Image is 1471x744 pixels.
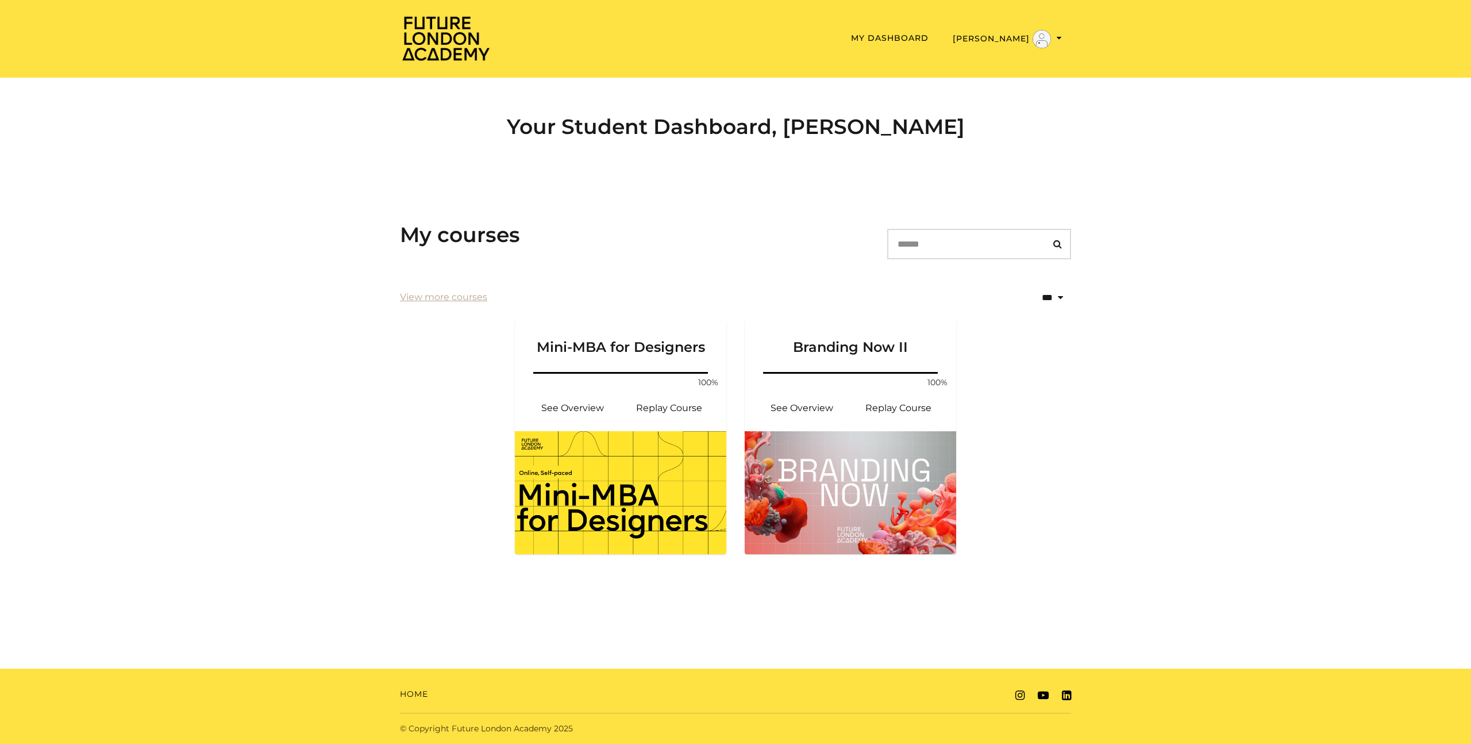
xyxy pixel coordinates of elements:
[400,290,487,304] a: View more courses
[949,29,1065,49] button: Toggle menu
[851,33,929,43] a: My Dashboard
[400,688,428,700] a: Home
[754,394,850,422] a: Branding Now II: See Overview
[391,723,735,735] div: © Copyright Future London Academy 2025
[400,15,492,62] img: Home Page
[924,377,952,389] span: 100%
[400,223,520,247] h3: My courses
[745,320,956,370] a: Branding Now II
[850,394,947,422] a: Branding Now II: Resume Course
[529,320,713,356] h3: Mini-MBA for Designers
[515,320,726,370] a: Mini-MBA for Designers
[524,394,621,422] a: Mini-MBA for Designers: See Overview
[400,114,1071,139] h2: Your Student Dashboard, [PERSON_NAME]
[1004,284,1071,311] select: status
[621,394,717,422] a: Mini-MBA for Designers: Resume Course
[758,320,942,356] h3: Branding Now II
[694,377,722,389] span: 100%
